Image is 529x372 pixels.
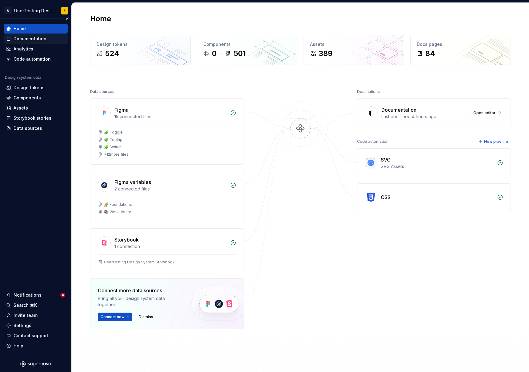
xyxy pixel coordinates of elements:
div: Data sources [90,87,114,96]
div: Code automation [14,56,51,62]
div: Home [14,26,26,32]
div: Data sources [14,125,42,131]
div: 🧩 Tooltip [104,137,122,142]
div: 389 [319,49,332,58]
button: UUserTesting Design SystemE [1,4,70,17]
div: Bring all your design system data together. [98,295,181,308]
div: SVG Assets [381,163,493,170]
a: Documentation [4,34,68,44]
div: 524 [105,49,119,58]
button: Collapse sidebar [63,14,71,23]
a: Assets389 [304,35,404,65]
div: UserTesting Design System [14,8,54,14]
button: New pipeline [476,137,511,146]
span: Connect new [101,314,125,319]
a: Design tokens [4,83,68,93]
div: Last published 4 hours ago [381,114,467,120]
a: Components0501 [197,35,297,65]
svg: Supernova Logo [20,361,51,367]
div: Storybook [114,236,139,243]
div: Figma [114,106,129,114]
div: Storybook stories [14,115,51,121]
a: Figma15 connected files🧩 Toggle🧩 Tooltip🧩 Switch+12more files [90,98,244,165]
div: Notifications [14,292,42,298]
div: CSS [381,194,391,201]
button: Help [4,341,68,351]
div: Code automation [357,137,388,146]
div: 2 connected files [114,186,226,192]
a: Docs pages84 [410,35,511,65]
button: Notifications4 [4,290,68,300]
a: Storybook1 connectionUserTesting Design System Storybook [90,228,244,272]
div: Design tokens [97,41,184,47]
div: Assets [310,41,398,47]
span: 4 [60,293,65,298]
button: Search ⌘K [4,300,68,310]
div: E [64,8,66,13]
a: Figma variables2 connected files🌈 Foundations📚 Web Library [90,171,244,222]
div: Documentation [381,106,416,114]
span: New pipeline [484,139,508,144]
div: Search ⌘K [14,302,37,308]
div: 🧩 Switch [104,145,121,150]
div: Design system data [5,75,41,80]
div: Components [203,41,291,47]
div: Destinations [357,87,380,96]
div: 🌈 Foundations [104,202,132,207]
div: SVG [381,156,391,163]
h2: Home [90,14,111,24]
div: 1 connection [114,243,226,250]
a: Home [4,24,68,34]
div: Figma variables [114,178,151,186]
div: Design tokens [14,85,45,91]
div: U [4,7,12,14]
div: Connect more data sources [98,287,181,294]
a: Open editor [471,109,503,117]
div: 🧩 Toggle [104,130,123,135]
a: Design tokens524 [90,35,191,65]
a: Invite team [4,310,68,320]
button: Connect new [98,313,132,321]
a: Settings [4,321,68,330]
span: Dismiss [139,314,153,319]
div: Analytics [14,46,33,52]
a: Code automation [4,54,68,64]
a: Components [4,93,68,103]
a: Analytics [4,44,68,54]
div: Help [14,343,23,349]
span: Open editor [473,110,495,115]
button: Dismiss [136,313,156,321]
div: 📚 Web Library [104,210,131,214]
a: Storybook stories [4,113,68,123]
div: Contact support [14,333,48,339]
div: Invite team [14,312,38,318]
div: Settings [14,322,31,329]
div: UserTesting Design System Storybook [104,260,175,265]
a: Assets [4,103,68,113]
div: + 12 more files [104,152,129,157]
div: 501 [234,49,246,58]
div: Documentation [14,36,46,42]
div: Components [14,95,41,101]
div: Assets [14,105,28,111]
div: 15 connected files [114,114,226,120]
div: 0 [212,49,217,58]
button: Contact support [4,331,68,341]
div: 84 [425,49,435,58]
div: Docs pages [417,41,504,47]
a: Data sources [4,123,68,133]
